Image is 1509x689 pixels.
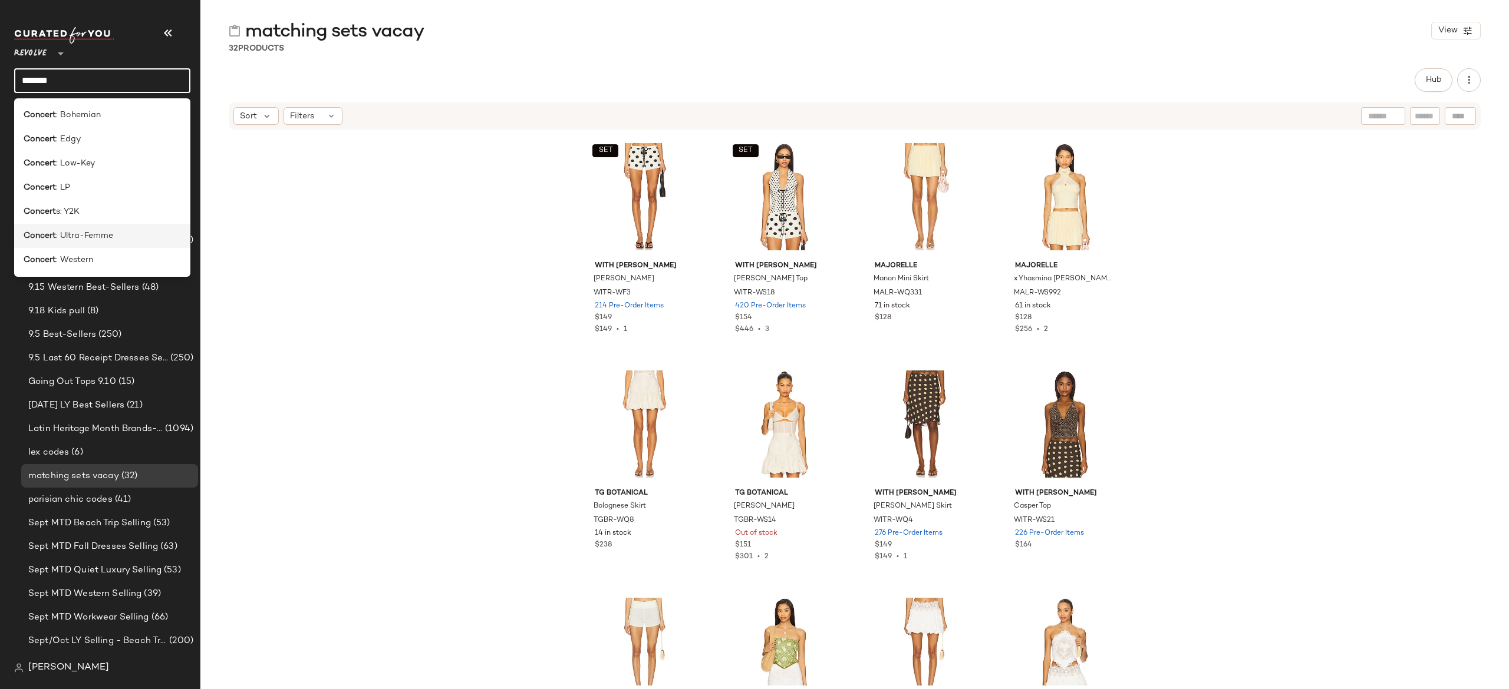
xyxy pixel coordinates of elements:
[56,254,93,266] span: : Western
[28,399,124,412] span: [DATE] LY Best Sellers
[24,133,56,145] b: Concert
[1438,26,1458,35] span: View
[24,254,56,266] b: Concert
[738,147,753,155] span: SET
[1014,515,1055,526] span: WITR-WS21
[734,501,795,512] span: [PERSON_NAME]
[290,110,314,122] span: Filters
[28,493,113,506] span: parisian chic codes
[24,230,56,242] b: Concert
[245,20,424,44] span: matching sets vacay
[28,328,96,342] span: 9.5 Best-Sellers
[28,587,141,601] span: Sept MTD Western Selling
[875,528,943,539] span: 276 Pre-Order Items
[28,540,158,554] span: Sept MTD Fall Dresses Selling
[735,301,806,312] span: 420 Pre-Order Items
[56,230,113,242] span: : Ultra-Femme
[28,661,109,675] span: [PERSON_NAME]
[28,516,151,530] span: Sept MTD Beach Trip Selling
[735,313,752,323] span: $154
[735,553,753,561] span: $301
[735,488,835,499] span: TG Botanical
[875,488,974,499] span: With [PERSON_NAME]
[158,540,177,554] span: (63)
[229,44,238,53] span: 32
[874,501,952,512] span: [PERSON_NAME] Skirt
[119,469,138,483] span: (32)
[229,25,240,37] img: svg%3e
[875,553,892,561] span: $149
[874,515,913,526] span: WITR-WQ4
[28,634,167,648] span: Sept/Oct LY Selling - Beach Trip
[24,109,56,121] b: Concert
[240,110,257,122] span: Sort
[28,611,149,624] span: Sept MTD Workwear Selling
[734,288,775,299] span: WITR-WS18
[168,352,193,365] span: (250)
[1014,501,1051,512] span: Casper Top
[585,365,704,483] img: TGBR-WQ8_V1.jpg
[28,446,69,459] span: lex codes
[1006,365,1124,483] img: WITR-WS21_V1.jpg
[595,261,694,271] span: With [PERSON_NAME]
[595,488,694,499] span: TG Botanical
[595,528,631,539] span: 14 in stock
[594,288,631,299] span: WITR-WF3
[726,365,844,483] img: TGBR-WS14_V1.jpg
[594,501,646,512] span: Bolognese Skirt
[14,40,47,61] span: Revolve
[904,553,907,561] span: 1
[56,157,95,170] span: : Low-Key
[24,181,56,194] b: Concert
[28,352,168,365] span: 9.5 Last 60 Receipt Dresses Selling
[1032,326,1044,333] span: •
[592,144,618,157] button: SET
[865,137,984,256] img: MALR-WQ331_V1.jpg
[595,326,612,333] span: $149
[1015,301,1051,312] span: 61 in stock
[595,313,612,323] span: $149
[874,288,922,299] span: MALR-WQ331
[151,516,170,530] span: (53)
[585,137,704,256] img: WITR-WF3_V1.jpg
[28,564,162,577] span: Sept MTD Quiet Luxury Selling
[624,326,627,333] span: 1
[875,261,974,271] span: MAJORELLE
[735,540,751,551] span: $151
[594,515,634,526] span: TGBR-WQ8
[875,540,892,551] span: $149
[56,109,101,121] span: : Bohemian
[141,587,161,601] span: (39)
[56,181,70,194] span: : LP
[28,469,119,483] span: matching sets vacay
[1015,488,1115,499] span: With [PERSON_NAME]
[56,133,81,145] span: : Edgy
[594,274,654,284] span: [PERSON_NAME]
[14,27,114,44] img: cfy_white_logo.C9jOOHJF.svg
[28,375,116,389] span: Going Out Tops 9.10
[875,301,910,312] span: 71 in stock
[595,540,612,551] span: $238
[28,422,163,436] span: Latin Heritage Month Brands- DO NOT DELETE
[865,365,984,483] img: WITR-WQ4_V1.jpg
[735,261,835,271] span: With [PERSON_NAME]
[56,206,80,218] span: s: Y2K
[1015,326,1032,333] span: $256
[753,553,765,561] span: •
[892,553,904,561] span: •
[874,274,929,284] span: Manon Mini Skirt
[124,399,143,412] span: (21)
[162,564,181,577] span: (53)
[733,144,759,157] button: SET
[734,274,808,284] span: [PERSON_NAME] Top
[875,313,891,323] span: $128
[85,304,98,318] span: (8)
[140,281,159,294] span: (48)
[598,147,612,155] span: SET
[734,515,776,526] span: TGBR-WS14
[1015,540,1032,551] span: $164
[28,304,85,318] span: 9.18 Kids pull
[1415,68,1452,92] button: Hub
[1006,137,1124,256] img: MALR-WS992_V1.jpg
[229,42,284,55] div: Products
